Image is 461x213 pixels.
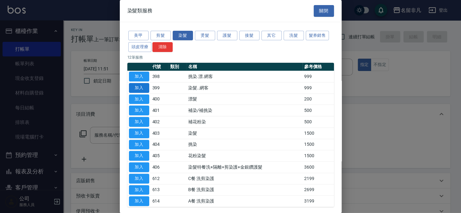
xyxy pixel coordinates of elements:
[187,82,302,94] td: 染髮..網客
[151,105,169,116] td: 401
[129,185,149,195] button: 加入
[303,82,334,94] td: 999
[127,55,334,60] p: 12 筆服務
[303,71,334,82] td: 999
[187,63,302,71] th: 名稱
[187,139,302,150] td: 挑染
[129,151,149,161] button: 加入
[303,94,334,105] td: 200
[129,94,149,104] button: 加入
[303,162,334,173] td: 3600
[217,31,237,41] button: 護髮
[187,184,302,196] td: B餐 洗剪染護
[187,116,302,128] td: 補花粉染
[151,162,169,173] td: 406
[129,196,149,206] button: 加入
[151,196,169,207] td: 614
[151,63,169,71] th: 代號
[187,94,302,105] td: 漂髮
[129,83,149,93] button: 加入
[151,184,169,196] td: 613
[151,71,169,82] td: 398
[152,42,173,52] button: 清除
[187,105,302,116] td: 補染/補挑染
[261,31,282,41] button: 其它
[129,117,149,127] button: 加入
[187,71,302,82] td: 挑染.漂.網客
[150,31,171,41] button: 剪髮
[128,42,152,52] button: 頭皮理療
[187,150,302,162] td: 花粉染髮
[303,127,334,139] td: 1500
[314,5,334,17] button: 關閉
[173,31,193,41] button: 染髮
[151,139,169,150] td: 404
[128,31,149,41] button: 美甲
[303,105,334,116] td: 500
[303,173,334,184] td: 2199
[303,184,334,196] td: 2699
[151,82,169,94] td: 399
[129,140,149,150] button: 加入
[303,139,334,150] td: 1500
[187,127,302,139] td: 染髮
[187,162,302,173] td: 染髮特餐洗+隔離+剪染護+金銀鑽護髮
[151,94,169,105] td: 400
[284,31,304,41] button: 洗髮
[303,116,334,128] td: 500
[195,31,215,41] button: 燙髮
[127,8,153,14] span: 染髮類服務
[129,128,149,138] button: 加入
[129,174,149,184] button: 加入
[169,63,187,71] th: 類別
[151,150,169,162] td: 405
[151,127,169,139] td: 403
[239,31,259,41] button: 接髮
[303,196,334,207] td: 3199
[306,31,329,41] button: 髮券銷售
[151,116,169,128] td: 402
[187,173,302,184] td: C餐 洗剪染護
[187,196,302,207] td: A餐 洗剪染護
[129,106,149,115] button: 加入
[151,173,169,184] td: 612
[129,162,149,172] button: 加入
[303,150,334,162] td: 1500
[129,72,149,81] button: 加入
[303,63,334,71] th: 參考價格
